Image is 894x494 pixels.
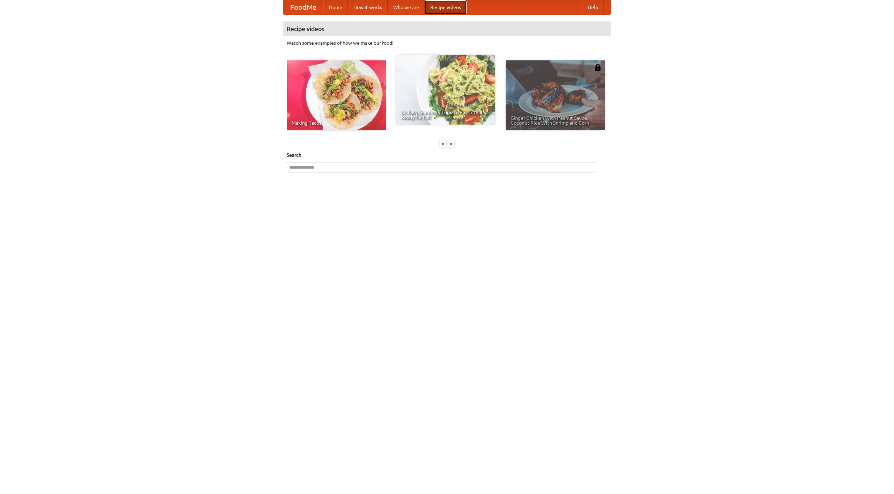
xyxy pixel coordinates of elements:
a: FoodMe [283,0,323,14]
a: How it works [348,0,388,14]
div: « [440,139,446,148]
a: Home [323,0,348,14]
a: Who we are [388,0,425,14]
a: Making Tacos [287,60,386,130]
div: » [448,139,454,148]
img: 483408.png [594,64,601,71]
a: Help [582,0,604,14]
p: Watch some examples of how we make our food! [287,39,607,46]
a: Recipe videos [425,0,467,14]
h5: Search [287,152,607,158]
span: Making Tacos [292,120,381,125]
h4: Recipe videos [283,22,611,36]
a: An Easy, Summery Tomato Pasta That's Ready for Fall [396,55,495,125]
span: An Easy, Summery Tomato Pasta That's Ready for Fall [401,110,490,120]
